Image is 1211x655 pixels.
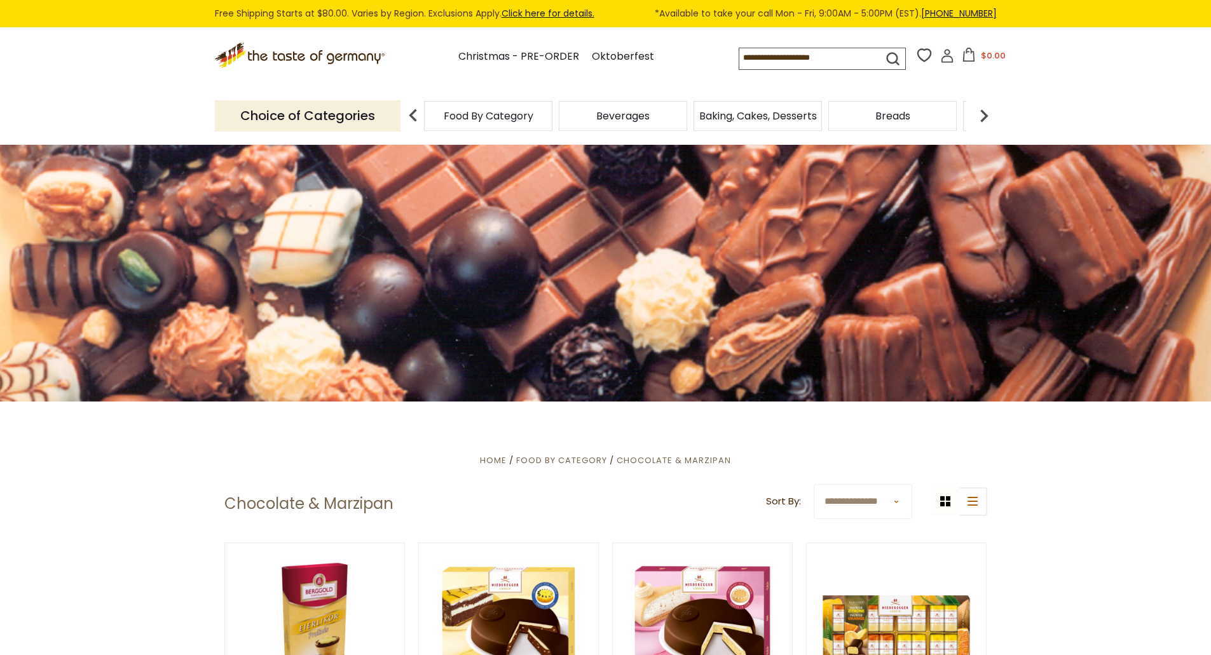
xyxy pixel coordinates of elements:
[224,494,393,513] h1: Chocolate & Marzipan
[596,111,650,121] a: Beverages
[875,111,910,121] a: Breads
[458,48,579,65] a: Christmas - PRE-ORDER
[444,111,533,121] a: Food By Category
[516,454,607,466] a: Food By Category
[215,100,400,132] p: Choice of Categories
[502,7,594,20] a: Click here for details.
[766,494,801,510] label: Sort By:
[957,48,1011,67] button: $0.00
[971,103,997,128] img: next arrow
[480,454,507,466] a: Home
[215,6,997,21] div: Free Shipping Starts at $80.00. Varies by Region. Exclusions Apply.
[400,103,426,128] img: previous arrow
[981,50,1006,62] span: $0.00
[655,6,997,21] span: *Available to take your call Mon - Fri, 9:00AM - 5:00PM (EST).
[921,7,997,20] a: [PHONE_NUMBER]
[592,48,654,65] a: Oktoberfest
[617,454,731,466] a: Chocolate & Marzipan
[699,111,817,121] a: Baking, Cakes, Desserts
